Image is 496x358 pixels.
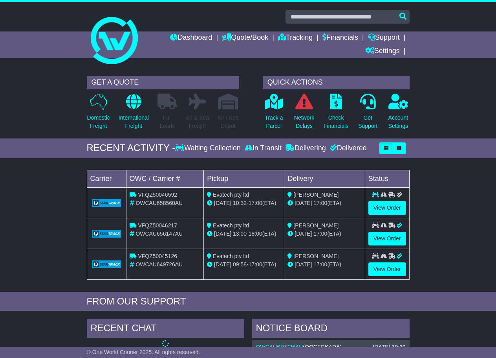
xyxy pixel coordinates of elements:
span: 18:00 [249,231,262,237]
div: - (ETA) [207,199,281,207]
a: Financials [322,31,358,45]
span: [DATE] [214,261,231,268]
a: OWCAU649726AU [256,344,303,350]
td: Carrier [87,170,126,187]
p: Get Support [358,114,377,130]
div: (ETA) [287,260,361,269]
a: View Order [368,201,406,215]
div: [DATE] 10:20 [373,344,405,351]
span: © One World Courier 2025. All rights reserved. [87,349,200,355]
div: (ETA) [287,199,361,207]
div: Delivering [284,144,328,153]
div: - (ETA) [207,260,281,269]
p: Domestic Freight [87,114,110,130]
a: CheckFinancials [323,93,349,135]
td: Delivery [284,170,365,187]
span: 17:00 [249,261,262,268]
p: Air / Sea Depot [218,114,239,130]
span: Evatech pty ltd [213,253,249,259]
td: OWC / Carrier # [126,170,204,187]
span: 17:00 [313,261,327,268]
p: Full Loads [157,114,177,130]
span: [DATE] [295,261,312,268]
div: RECENT ACTIVITY - [87,142,176,154]
div: Waiting Collection [175,144,242,153]
div: FROM OUR SUPPORT [87,296,410,307]
span: 17:00 [313,231,327,237]
img: GetCarrierServiceLogo [92,199,121,207]
img: GetCarrierServiceLogo [92,260,121,268]
span: [DATE] [214,231,231,237]
a: Dashboard [170,31,212,45]
a: DomesticFreight [87,93,110,135]
span: OOCFGKADA [305,344,340,350]
span: OWCAU649726AU [135,261,183,268]
span: 17:00 [249,200,262,206]
span: 10:32 [233,200,247,206]
td: Pickup [204,170,284,187]
a: Settings [365,45,400,58]
div: ( ) [256,344,406,351]
span: 17:00 [313,200,327,206]
span: [DATE] [295,231,312,237]
a: InternationalFreight [118,93,149,135]
a: Track aParcel [264,93,283,135]
div: (ETA) [287,230,361,238]
span: 09:58 [233,261,247,268]
span: Evatech pty ltd [213,192,249,198]
span: Evatech pty ltd [213,222,249,229]
div: In Transit [243,144,284,153]
span: [PERSON_NAME] [293,222,339,229]
a: View Order [368,262,406,276]
td: Status [365,170,409,187]
a: Tracking [278,31,313,45]
a: View Order [368,232,406,245]
span: [DATE] [295,200,312,206]
span: VFQZ50046592 [138,192,177,198]
div: NOTICE BOARD [252,319,410,340]
p: International Freight [119,114,149,130]
span: OWCAU658560AU [135,200,183,206]
span: VFQZ50046217 [138,222,177,229]
a: NetworkDelays [294,93,315,135]
div: GET A QUOTE [87,76,239,89]
div: RECENT CHAT [87,319,244,340]
div: Delivered [328,144,367,153]
p: Air & Sea Freight [186,114,209,130]
span: 13:00 [233,231,247,237]
span: [DATE] [214,200,231,206]
a: Support [368,31,400,45]
img: GetCarrierServiceLogo [92,230,121,238]
p: Account Settings [388,114,408,130]
a: GetSupport [358,93,378,135]
div: QUICK ACTIONS [263,76,410,89]
span: [PERSON_NAME] [293,253,339,259]
span: VFQZ50045126 [138,253,177,259]
a: Quote/Book [222,31,268,45]
p: Track a Parcel [265,114,283,130]
p: Network Delays [294,114,314,130]
div: - (ETA) [207,230,281,238]
span: OWCAU656147AU [135,231,183,237]
span: [PERSON_NAME] [293,192,339,198]
p: Check Financials [324,114,348,130]
a: AccountSettings [388,93,409,135]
